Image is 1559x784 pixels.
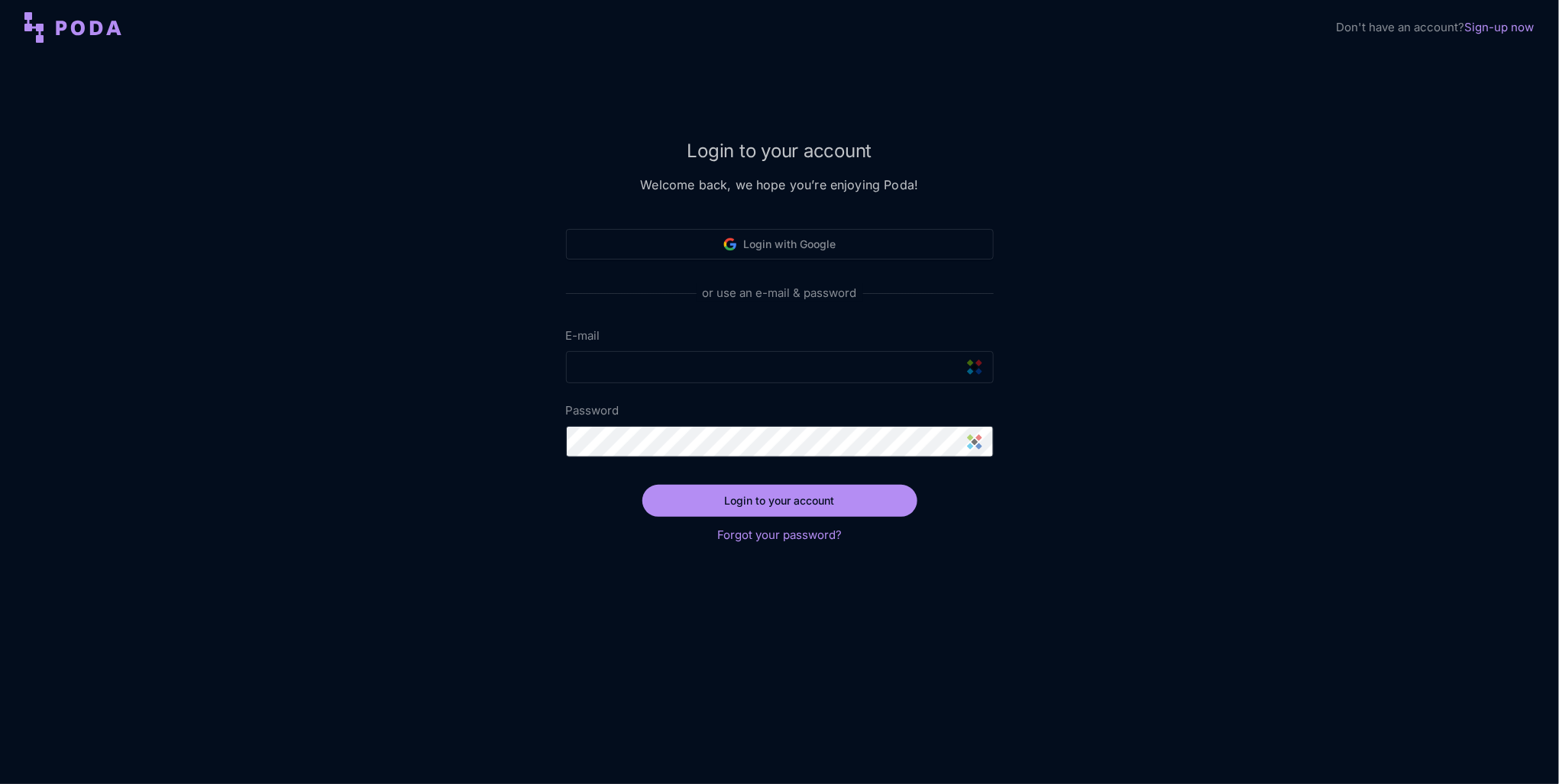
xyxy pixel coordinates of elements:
[1337,18,1535,37] div: Don't have an account?
[717,528,842,542] a: Forgot your password?
[967,360,982,375] img: Sticky Password
[566,402,994,420] label: Password
[1465,20,1535,34] a: Sign-up now
[566,177,994,193] h3: Welcome back, we hope you’re enjoying Poda!
[566,138,994,164] h2: Login to your account
[566,229,994,260] button: Login with Google
[642,485,917,517] button: Login to your account
[723,237,737,251] img: Google logo
[697,284,863,302] span: or use an e-mail & password
[967,434,982,450] img: Sticky Password
[566,327,994,345] label: E-mail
